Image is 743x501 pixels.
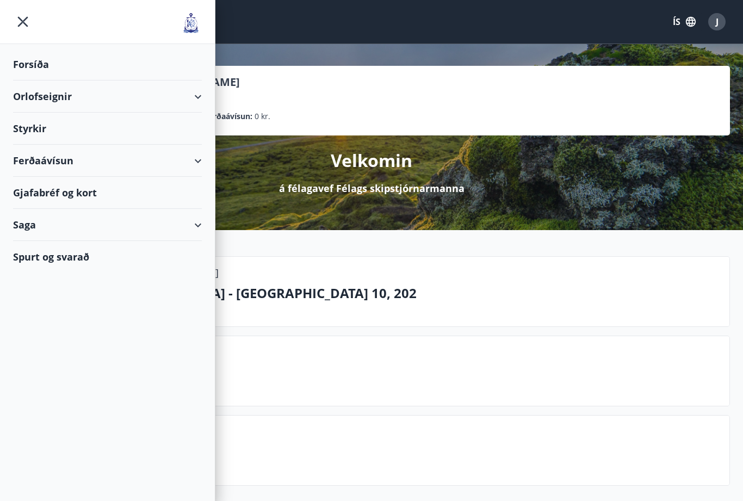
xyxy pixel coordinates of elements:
[13,48,202,81] div: Forsíða
[93,363,721,382] p: Næstu helgi
[331,149,412,172] p: Velkomin
[667,12,702,32] button: ÍS
[279,181,465,195] p: á félagavef Félags skipstjórnarmanna
[13,177,202,209] div: Gjafabréf og kort
[255,110,270,122] span: 0 kr.
[704,9,730,35] button: J
[13,113,202,145] div: Styrkir
[13,209,202,241] div: Saga
[13,12,33,32] button: menu
[180,12,202,34] img: union_logo
[13,81,202,113] div: Orlofseignir
[205,110,252,122] p: Ferðaávísun :
[93,443,721,461] p: Spurt og svarað
[13,241,202,273] div: Spurt og svarað
[716,16,719,28] span: J
[93,284,721,302] p: [GEOGRAPHIC_DATA] - [GEOGRAPHIC_DATA] 10, 202
[13,145,202,177] div: Ferðaávísun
